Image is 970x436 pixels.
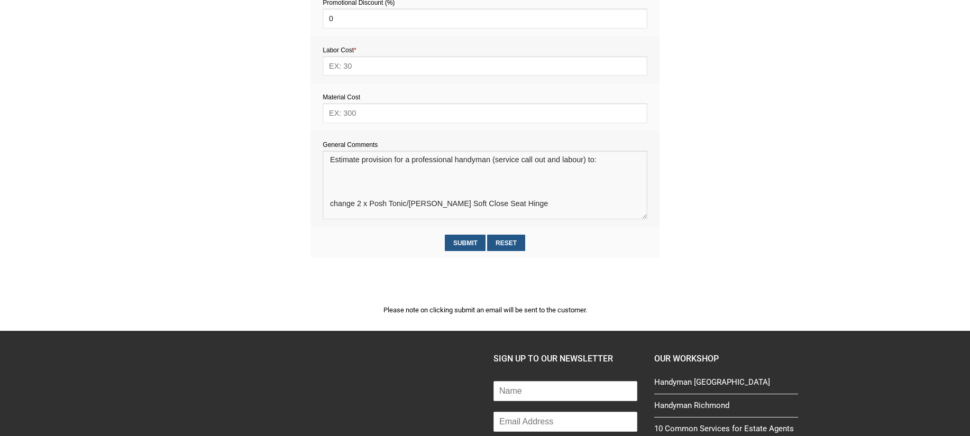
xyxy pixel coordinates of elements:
span: General Comments [323,141,378,149]
input: EX: 30 [323,56,647,76]
input: Name [493,381,637,401]
a: Handyman Richmond [654,399,798,417]
h4: Our Workshop [654,352,798,366]
input: Email Address [493,412,637,432]
input: Reset [487,235,525,251]
input: Submit [445,235,486,251]
input: EX: 300 [323,103,647,123]
span: Material Cost [323,94,360,101]
h4: SIGN UP TO OUR NEWSLETTER [493,352,637,366]
span: Labor Cost [323,47,356,54]
p: Please note on clicking submit an email will be sent to the customer. [310,304,660,316]
a: Handyman [GEOGRAPHIC_DATA] [654,376,798,394]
